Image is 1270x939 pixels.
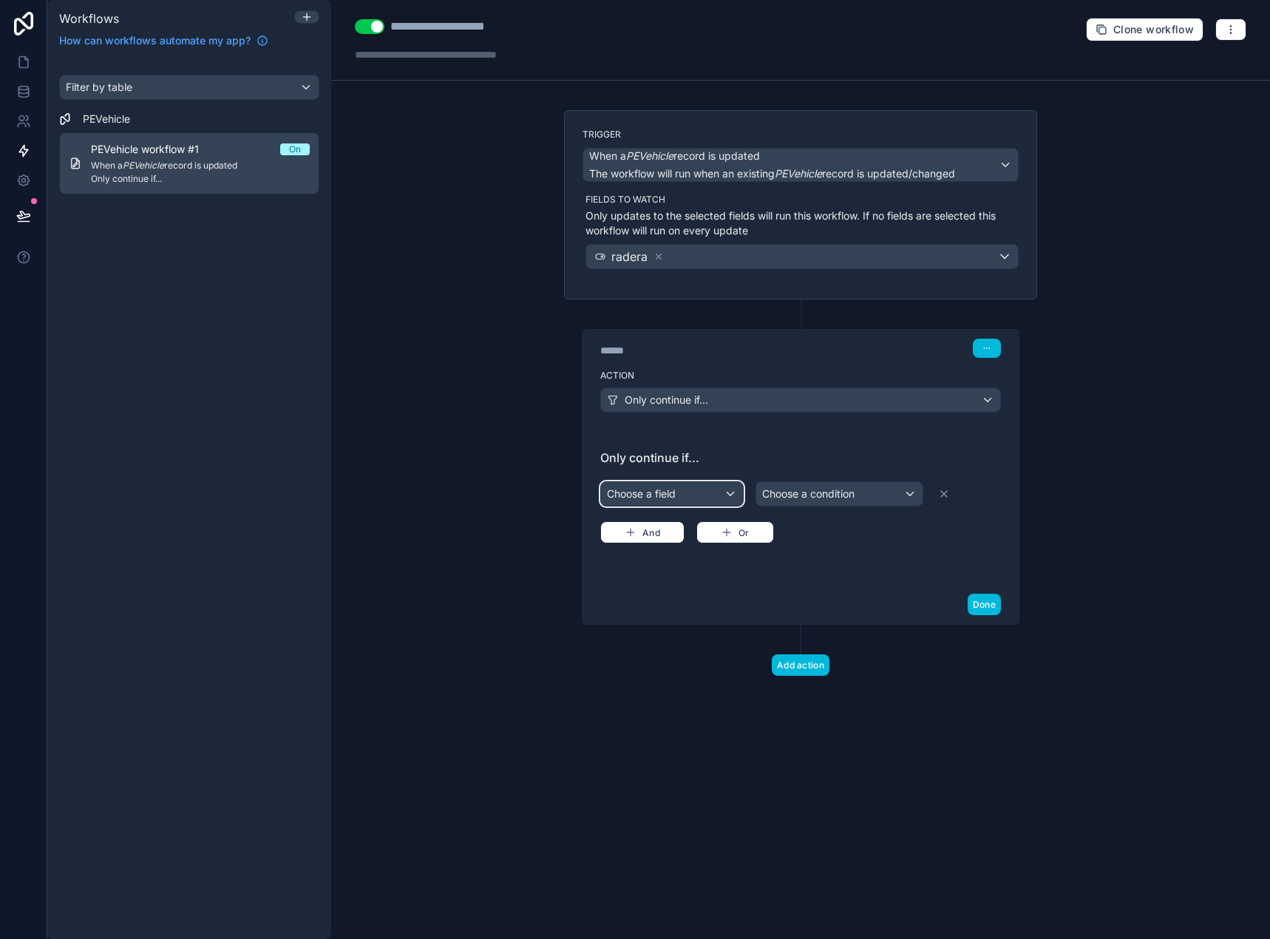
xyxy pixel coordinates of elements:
span: Only continue if... [600,449,1001,467]
a: How can workflows automate my app? [53,33,274,48]
button: Done [968,594,1001,615]
label: Fields to watch [585,194,1019,206]
button: Clone workflow [1086,18,1203,41]
button: Only continue if... [600,387,1001,413]
em: PEVehicle [626,149,673,162]
em: PEVehicle [775,167,822,180]
button: Choose a field [600,481,744,506]
span: Only continue if... [625,393,708,407]
button: And [600,521,685,543]
button: radera [585,244,1019,269]
span: Choose a condition [762,487,855,500]
button: Choose a condition [755,481,923,506]
span: Clone workflow [1113,23,1194,36]
p: Only updates to the selected fields will run this workflow. If no fields are selected this workfl... [585,209,1019,238]
button: Add action [772,654,829,676]
button: Or [696,521,774,543]
div: Choose a field [601,482,743,506]
label: Action [600,370,1001,382]
span: radera [611,248,648,265]
button: When aPEVehiclerecord is updatedThe workflow will run when an existingPEVehiclerecord is updated/... [583,148,1019,182]
span: The workflow will run when an existing record is updated/changed [589,167,955,180]
span: Workflows [59,11,119,26]
span: When a record is updated [589,149,760,163]
label: Trigger [583,129,1019,140]
span: How can workflows automate my app? [59,33,251,48]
